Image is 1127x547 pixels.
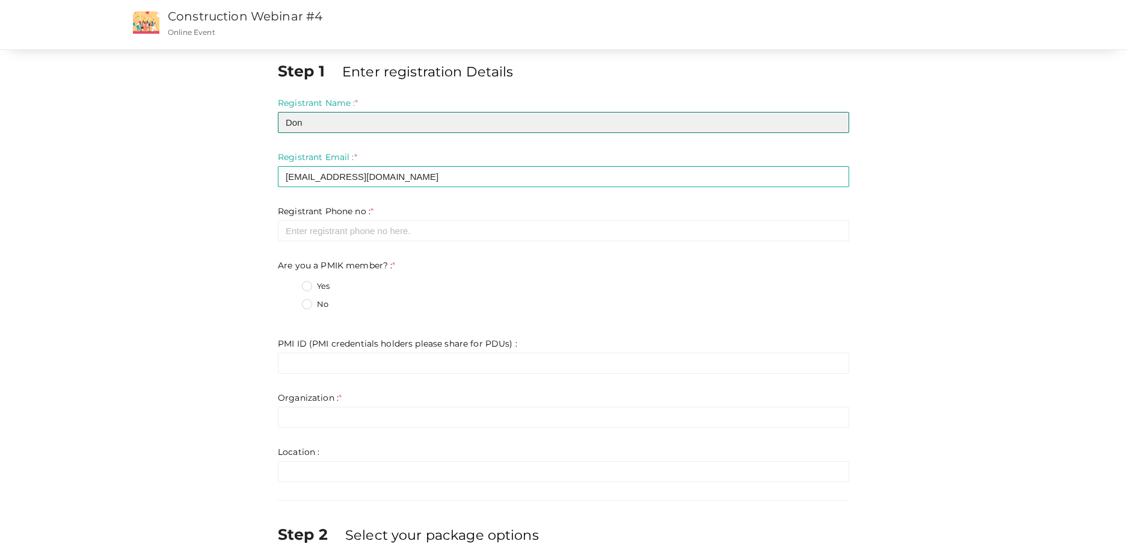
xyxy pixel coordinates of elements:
[302,298,328,311] label: No
[278,524,343,545] label: Step 2
[278,392,342,404] label: Organization :
[168,27,731,37] p: Online Event
[278,60,340,82] label: Step 1
[342,62,514,81] label: Enter registration Details
[278,97,358,109] label: Registrant Name :
[278,220,849,241] input: Enter registrant phone no here.
[345,525,539,545] label: Select your package options
[278,205,373,217] label: Registrant Phone no :
[278,338,517,350] label: PMI ID (PMI credentials holders please share for PDUs) :
[168,9,322,23] a: Construction Webinar #4
[278,112,849,133] input: Enter registrant name here.
[278,446,319,458] label: Location :
[133,11,159,34] img: event2.png
[278,259,396,271] label: Are you a PMIK member? :
[278,166,849,187] input: Enter registrant email here.
[302,280,330,292] label: Yes
[278,151,357,163] label: Registrant Email :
